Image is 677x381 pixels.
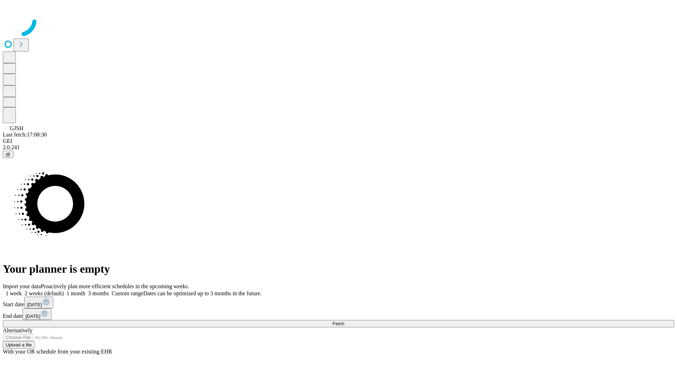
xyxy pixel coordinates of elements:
[27,302,42,307] span: [DATE]
[3,327,32,333] span: Alternatively
[6,152,11,157] span: @
[24,297,53,308] button: [DATE]
[3,283,41,289] span: Import your data
[143,290,261,296] span: Dates can be optimized up to 3 months in the future.
[3,132,47,138] span: Last fetch: 17:08:30
[112,290,143,296] span: Custom range
[41,283,189,289] span: Proactively plan more efficient schedules in the upcoming weeks.
[3,320,674,327] button: Fetch
[25,314,40,319] span: [DATE]
[23,308,51,320] button: [DATE]
[10,125,23,131] span: GJSH
[25,290,64,296] span: 2 weeks (default)
[3,151,13,158] button: @
[333,321,344,326] span: Fetch
[3,138,674,144] div: GEI
[6,290,22,296] span: 1 week
[67,290,85,296] span: 1 month
[3,297,674,308] div: Start date
[3,144,674,151] div: 2.0.241
[3,341,35,349] button: Upload a file
[3,349,112,355] span: With your OR schedule from your existing EHR
[88,290,109,296] span: 3 months
[3,262,674,276] h1: Your planner is empty
[3,308,674,320] div: End date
